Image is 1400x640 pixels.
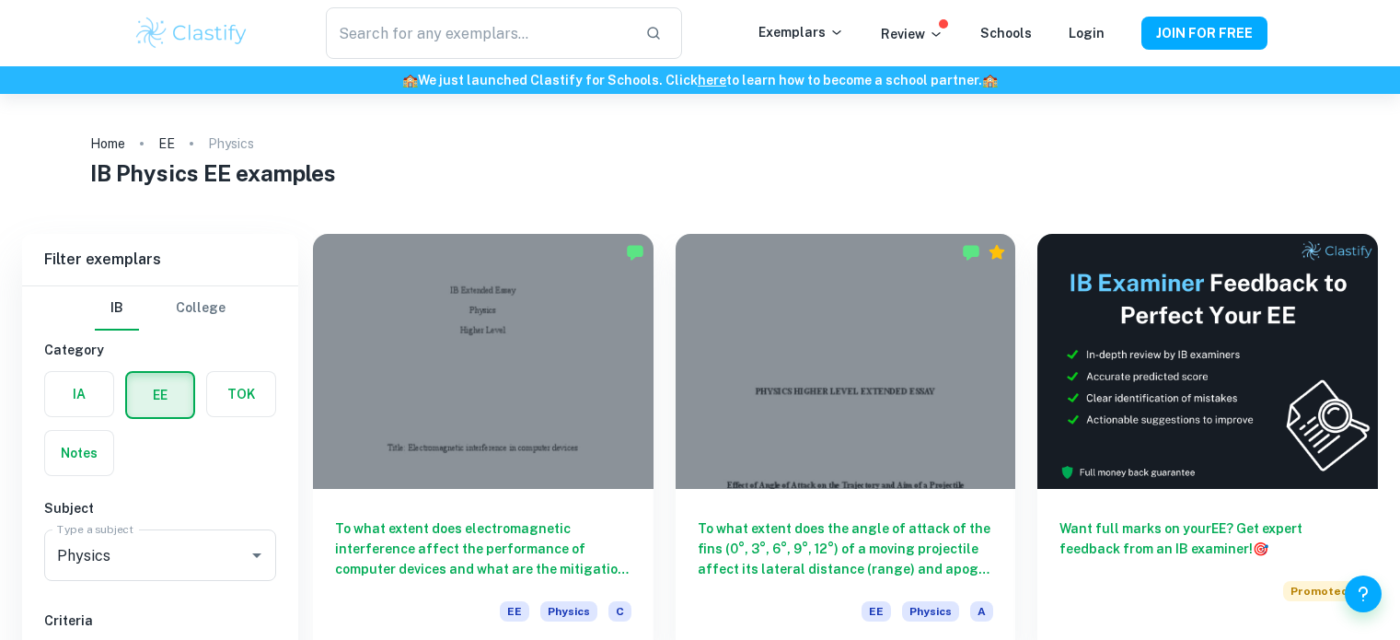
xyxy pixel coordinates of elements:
[45,372,113,416] button: IA
[335,518,631,579] h6: To what extent does electromagnetic interference affect the performance of computer devices and w...
[962,243,980,262] img: Marked
[207,372,275,416] button: TOK
[698,518,994,579] h6: To what extent does the angle of attack of the fins (0°, 3°, 6°, 9°, 12°) of a moving projectile ...
[176,286,226,331] button: College
[1283,581,1356,601] span: Promoted
[1345,576,1382,612] button: Help and Feedback
[982,73,998,87] span: 🏫
[970,601,993,622] span: A
[626,243,644,262] img: Marked
[208,134,254,154] p: Physics
[45,431,113,475] button: Notes
[540,601,597,622] span: Physics
[758,22,844,42] p: Exemplars
[326,7,630,59] input: Search for any exemplars...
[402,73,418,87] span: 🏫
[90,131,125,157] a: Home
[1059,518,1356,559] h6: Want full marks on your EE ? Get expert feedback from an IB examiner!
[1253,541,1268,556] span: 🎯
[44,498,276,518] h6: Subject
[158,131,175,157] a: EE
[608,601,631,622] span: C
[127,373,193,417] button: EE
[57,521,133,537] label: Type a subject
[1037,234,1378,489] img: Thumbnail
[95,286,226,331] div: Filter type choice
[500,601,529,622] span: EE
[44,611,276,631] h6: Criteria
[698,73,726,87] a: here
[4,70,1396,90] h6: We just launched Clastify for Schools. Click to learn how to become a school partner.
[881,24,943,44] p: Review
[902,601,959,622] span: Physics
[1069,26,1105,41] a: Login
[90,157,1311,190] h1: IB Physics EE examples
[980,26,1032,41] a: Schools
[862,601,891,622] span: EE
[988,243,1006,262] div: Premium
[44,340,276,360] h6: Category
[22,234,298,285] h6: Filter exemplars
[1141,17,1267,50] button: JOIN FOR FREE
[133,15,250,52] img: Clastify logo
[95,286,139,331] button: IB
[244,542,270,568] button: Open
